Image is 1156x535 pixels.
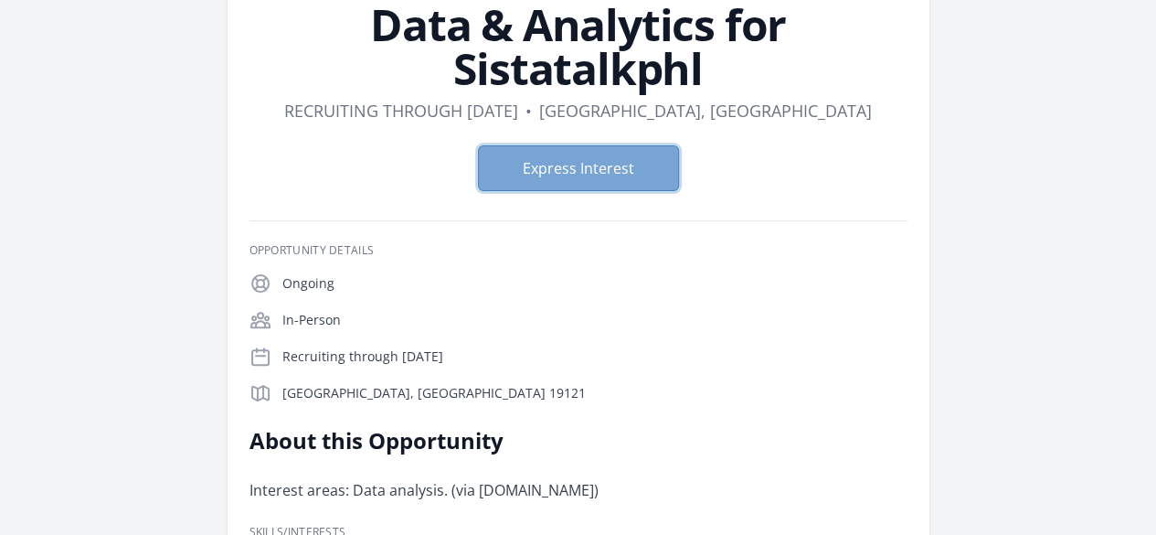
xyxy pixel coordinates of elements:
dd: [GEOGRAPHIC_DATA], [GEOGRAPHIC_DATA] [539,98,872,123]
p: Ongoing [282,274,907,293]
p: Interest areas: Data analysis. (via [DOMAIN_NAME]) [249,477,784,503]
p: [GEOGRAPHIC_DATA], [GEOGRAPHIC_DATA] 19121 [282,384,907,402]
p: In-Person [282,311,907,329]
h3: Opportunity Details [249,243,907,258]
h2: About this Opportunity [249,426,784,455]
div: • [525,98,532,123]
p: Recruiting through [DATE] [282,348,907,366]
button: Express Interest [478,145,679,191]
h1: Data & Analytics for Sistatalkphl [249,3,907,91]
dd: Recruiting through [DATE] [284,98,518,123]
